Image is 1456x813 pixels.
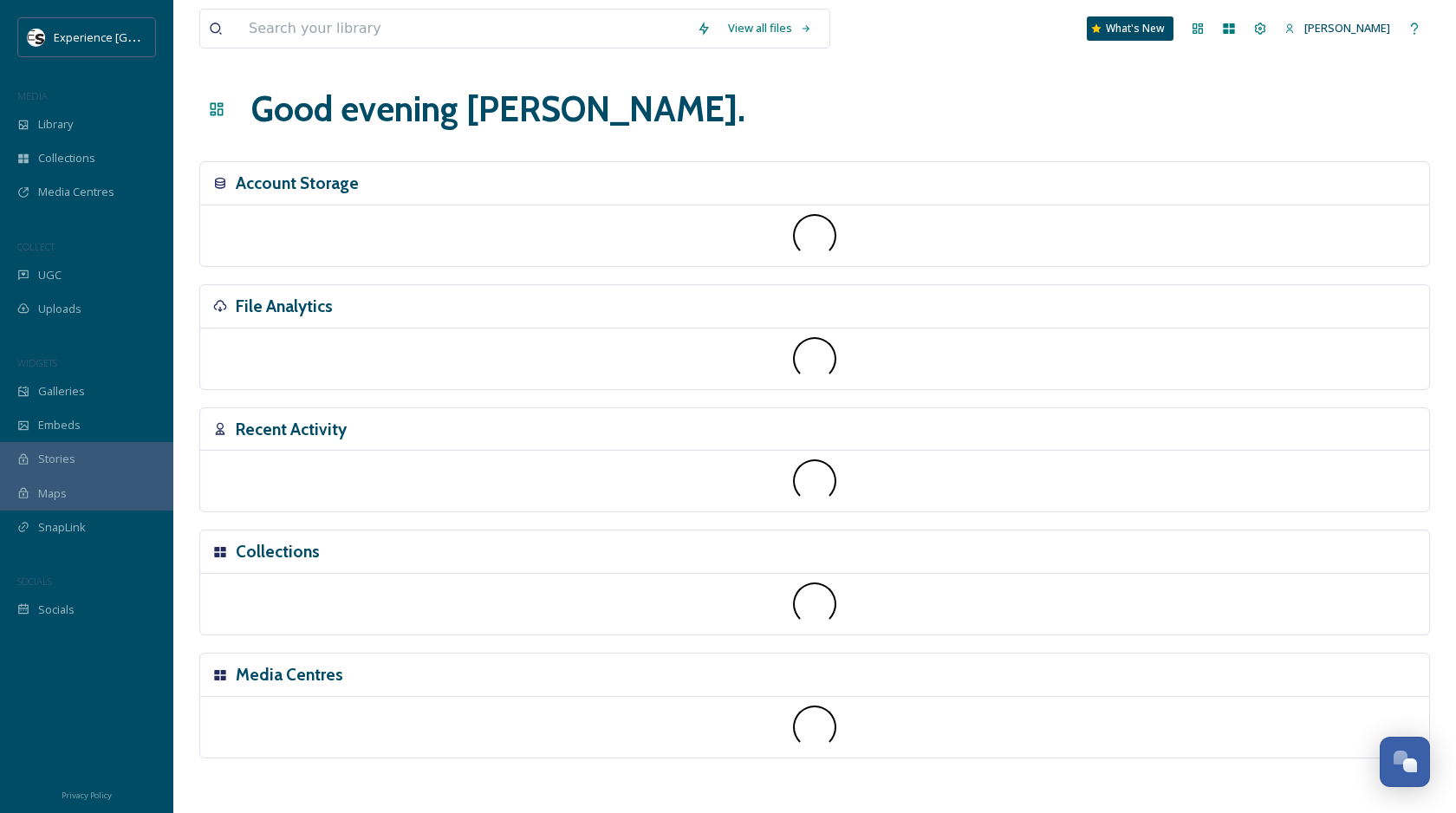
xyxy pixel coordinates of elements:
span: WIDGETS [17,356,57,369]
h3: Media Centres [236,662,343,687]
h1: Good evening [PERSON_NAME] . [251,83,745,135]
span: SnapLink [38,519,86,536]
h3: Recent Activity [236,417,347,442]
h3: Collections [236,539,320,564]
a: [PERSON_NAME] [1276,11,1399,45]
span: Media Centres [38,184,114,200]
button: Open Chat [1380,737,1430,787]
a: Privacy Policy [62,784,112,804]
span: Galleries [38,383,85,400]
a: View all files [719,11,821,45]
span: Library [38,116,73,133]
h3: Account Storage [236,171,359,196]
span: Maps [38,485,67,502]
span: SOCIALS [17,575,52,588]
img: WSCC%20ES%20Socials%20Icon%20-%20Secondary%20-%20Black.jpg [28,29,45,46]
span: Experience [GEOGRAPHIC_DATA] [54,29,225,45]
span: Socials [38,602,75,618]
a: What's New [1087,16,1173,41]
span: Embeds [38,417,81,433]
span: Privacy Policy [62,790,112,801]
span: MEDIA [17,89,48,102]
span: Collections [38,150,95,166]
span: COLLECT [17,240,55,253]
span: UGC [38,267,62,283]
span: Uploads [38,301,81,317]
input: Search your library [240,10,688,48]
span: Stories [38,451,75,467]
h3: File Analytics [236,294,333,319]
span: [PERSON_NAME] [1304,20,1390,36]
